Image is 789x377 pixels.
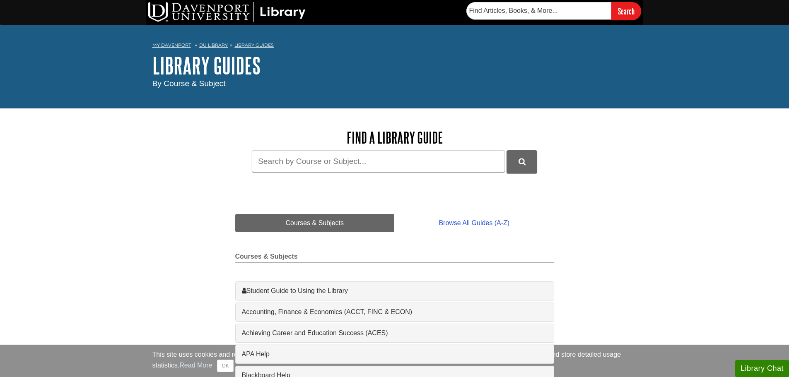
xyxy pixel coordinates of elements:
[152,40,637,53] nav: breadcrumb
[242,328,548,338] a: Achieving Career and Education Success (ACES)
[252,150,505,172] input: Search by Course or Subject...
[152,350,637,372] div: This site uses cookies and records your IP address for usage statistics. Additionally, we use Goo...
[179,362,212,369] a: Read More
[235,253,554,263] h2: Courses & Subjects
[217,360,233,372] button: Close
[152,42,191,49] a: My Davenport
[735,360,789,377] button: Library Chat
[234,42,274,48] a: Library Guides
[394,214,554,232] a: Browse All Guides (A-Z)
[466,2,611,19] input: Find Articles, Books, & More...
[152,78,637,90] div: By Course & Subject
[152,53,637,78] h1: Library Guides
[242,307,548,317] a: Accounting, Finance & Economics (ACCT, FINC & ECON)
[199,42,228,48] a: DU Library
[611,2,641,20] input: Search
[242,286,548,296] a: Student Guide to Using the Library
[235,214,395,232] a: Courses & Subjects
[466,2,641,20] form: Searches DU Library's articles, books, and more
[519,158,526,166] i: Search Library Guides
[235,129,554,146] h2: Find a Library Guide
[242,349,548,359] a: APA Help
[148,2,306,22] img: DU Library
